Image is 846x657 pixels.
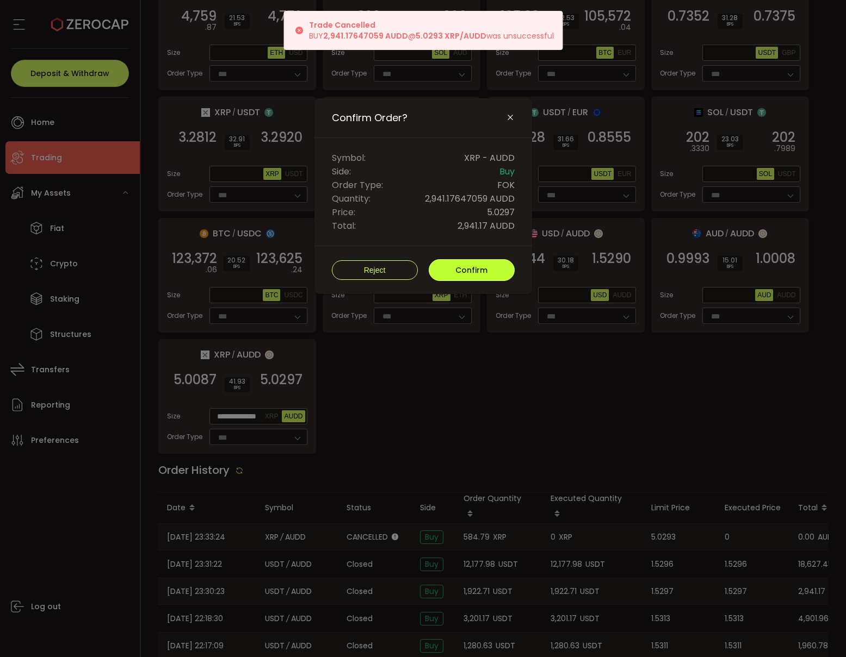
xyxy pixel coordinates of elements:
div: BUY @ was unsuccessful [309,20,554,41]
span: XRP - AUDD [464,151,515,165]
button: Close [506,113,515,123]
span: 5.0297 [487,205,515,219]
b: 2,941.17647059 AUDD [323,30,408,41]
span: Quantity: [332,192,370,205]
span: FOK [497,178,515,192]
iframe: Chat Widget [717,540,846,657]
span: Total: [332,219,356,233]
span: Buy [499,165,515,178]
span: 2,941.17647059 AUDD [425,192,515,205]
span: 2,941.17 AUDD [458,219,515,233]
span: Confirm [455,265,487,276]
span: Reject [364,266,386,274]
span: Side: [332,165,351,178]
button: Reject [332,260,418,280]
b: Trade Cancelled [309,20,375,30]
span: Order Type: [332,178,383,192]
span: Symbol: [332,151,366,165]
b: 5.0293 XRP/AUDD [416,30,486,41]
div: Confirm Order? [314,98,532,294]
button: Confirm [429,259,515,281]
span: Price: [332,205,355,219]
span: Confirm Order? [332,111,407,124]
